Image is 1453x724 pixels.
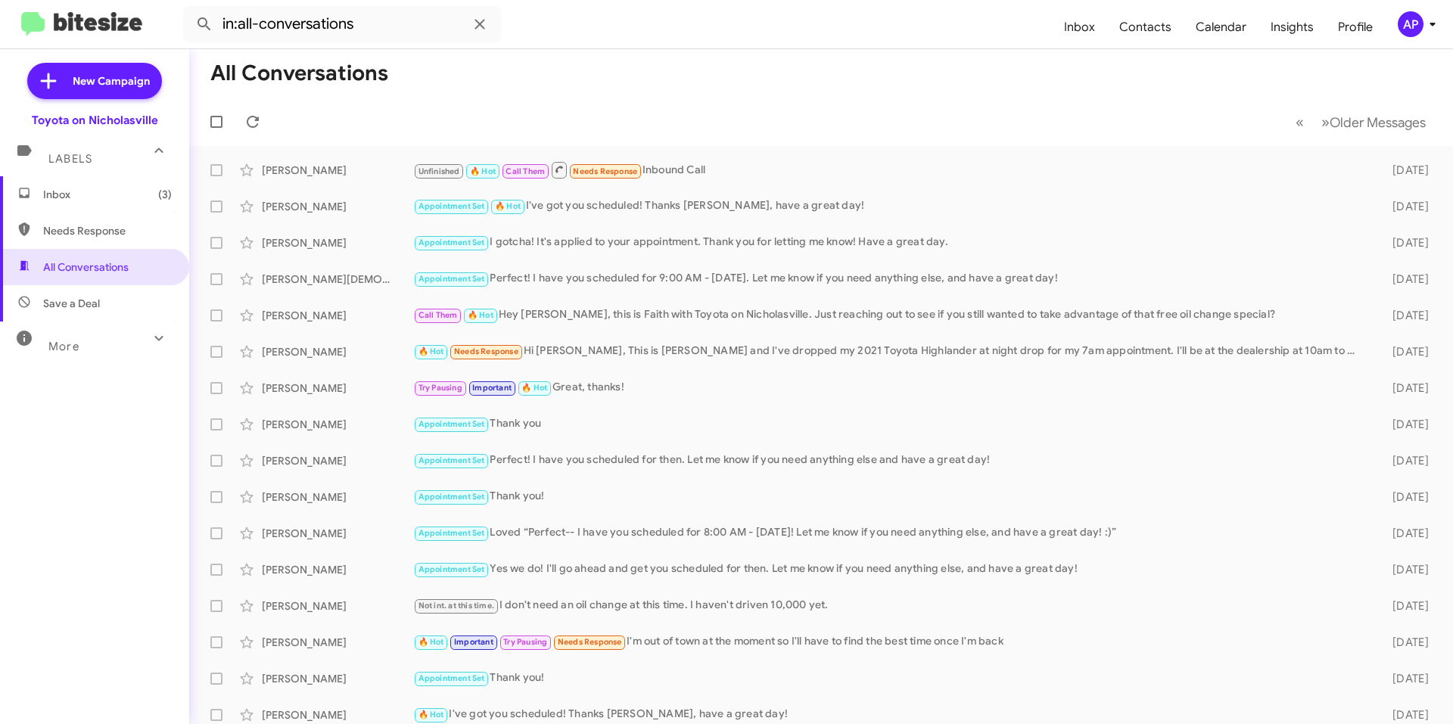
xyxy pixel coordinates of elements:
[418,528,485,538] span: Appointment Set
[32,113,158,128] div: Toyota on Nicholasville
[418,455,485,465] span: Appointment Set
[262,272,413,287] div: [PERSON_NAME][DEMOGRAPHIC_DATA]
[413,234,1368,251] div: I gotcha! It's applied to your appointment. Thank you for letting me know! Have a great day.
[573,166,637,176] span: Needs Response
[413,306,1368,324] div: Hey [PERSON_NAME], this is Faith with Toyota on Nicholasville. Just reaching out to see if you st...
[262,453,413,468] div: [PERSON_NAME]
[418,274,485,284] span: Appointment Set
[413,452,1368,469] div: Perfect! I have you scheduled for then. Let me know if you need anything else and have a great day!
[1052,5,1107,49] a: Inbox
[262,707,413,722] div: [PERSON_NAME]
[506,166,545,176] span: Call Them
[413,197,1368,215] div: I've got you scheduled! Thanks [PERSON_NAME], have a great day!
[43,187,172,202] span: Inbox
[1296,113,1304,132] span: «
[1368,671,1441,686] div: [DATE]
[418,201,485,211] span: Appointment Set
[262,235,413,250] div: [PERSON_NAME]
[1287,107,1435,138] nav: Page navigation example
[262,635,413,650] div: [PERSON_NAME]
[413,343,1368,360] div: Hi [PERSON_NAME], This is [PERSON_NAME] and I've dropped my 2021 Toyota Highlander at night drop ...
[262,417,413,432] div: [PERSON_NAME]
[1107,5,1184,49] a: Contacts
[418,492,485,502] span: Appointment Set
[262,598,413,614] div: [PERSON_NAME]
[158,187,172,202] span: (3)
[1368,562,1441,577] div: [DATE]
[1368,707,1441,722] div: [DATE]
[43,223,172,238] span: Needs Response
[48,152,92,166] span: Labels
[418,310,458,320] span: Call Them
[418,601,494,611] span: Not int. at this time.
[418,710,444,719] span: 🔥 Hot
[262,199,413,214] div: [PERSON_NAME]
[1326,5,1385,49] a: Profile
[418,419,485,429] span: Appointment Set
[413,524,1368,542] div: Loved “Perfect-- I have you scheduled for 8:00 AM - [DATE]! Let me know if you need anything else...
[503,637,547,647] span: Try Pausing
[472,383,512,393] span: Important
[418,564,485,574] span: Appointment Set
[418,346,444,356] span: 🔥 Hot
[413,379,1368,396] div: Great, thanks!
[43,259,129,275] span: All Conversations
[1287,107,1313,138] button: Previous
[521,383,547,393] span: 🔥 Hot
[413,670,1368,687] div: Thank you!
[262,489,413,505] div: [PERSON_NAME]
[418,166,460,176] span: Unfinished
[262,381,413,396] div: [PERSON_NAME]
[1368,598,1441,614] div: [DATE]
[43,296,100,311] span: Save a Deal
[1368,526,1441,541] div: [DATE]
[1368,308,1441,323] div: [DATE]
[413,415,1368,433] div: Thank you
[1321,113,1330,132] span: »
[1368,635,1441,650] div: [DATE]
[1368,199,1441,214] div: [DATE]
[558,637,622,647] span: Needs Response
[48,340,79,353] span: More
[1368,417,1441,432] div: [DATE]
[413,633,1368,651] div: I'm out of town at the moment so I'll have to find the best time once I'm back
[1259,5,1326,49] a: Insights
[262,163,413,178] div: [PERSON_NAME]
[27,63,162,99] a: New Campaign
[1368,344,1441,359] div: [DATE]
[413,488,1368,505] div: Thank you!
[183,6,501,42] input: Search
[1184,5,1259,49] a: Calendar
[1368,163,1441,178] div: [DATE]
[1385,11,1436,37] button: AP
[413,160,1368,179] div: Inbound Call
[1312,107,1435,138] button: Next
[1368,235,1441,250] div: [DATE]
[1398,11,1423,37] div: AP
[1368,381,1441,396] div: [DATE]
[1368,272,1441,287] div: [DATE]
[262,526,413,541] div: [PERSON_NAME]
[418,383,462,393] span: Try Pausing
[470,166,496,176] span: 🔥 Hot
[262,308,413,323] div: [PERSON_NAME]
[418,673,485,683] span: Appointment Set
[210,61,388,85] h1: All Conversations
[418,238,485,247] span: Appointment Set
[495,201,521,211] span: 🔥 Hot
[262,344,413,359] div: [PERSON_NAME]
[454,637,493,647] span: Important
[1330,114,1426,131] span: Older Messages
[468,310,493,320] span: 🔥 Hot
[413,561,1368,578] div: Yes we do! I'll go ahead and get you scheduled for then. Let me know if you need anything else, a...
[262,671,413,686] div: [PERSON_NAME]
[418,637,444,647] span: 🔥 Hot
[73,73,150,89] span: New Campaign
[413,270,1368,287] div: Perfect! I have you scheduled for 9:00 AM - [DATE]. Let me know if you need anything else, and ha...
[413,597,1368,614] div: I don't need an oil change at this time. I haven't driven 10,000 yet.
